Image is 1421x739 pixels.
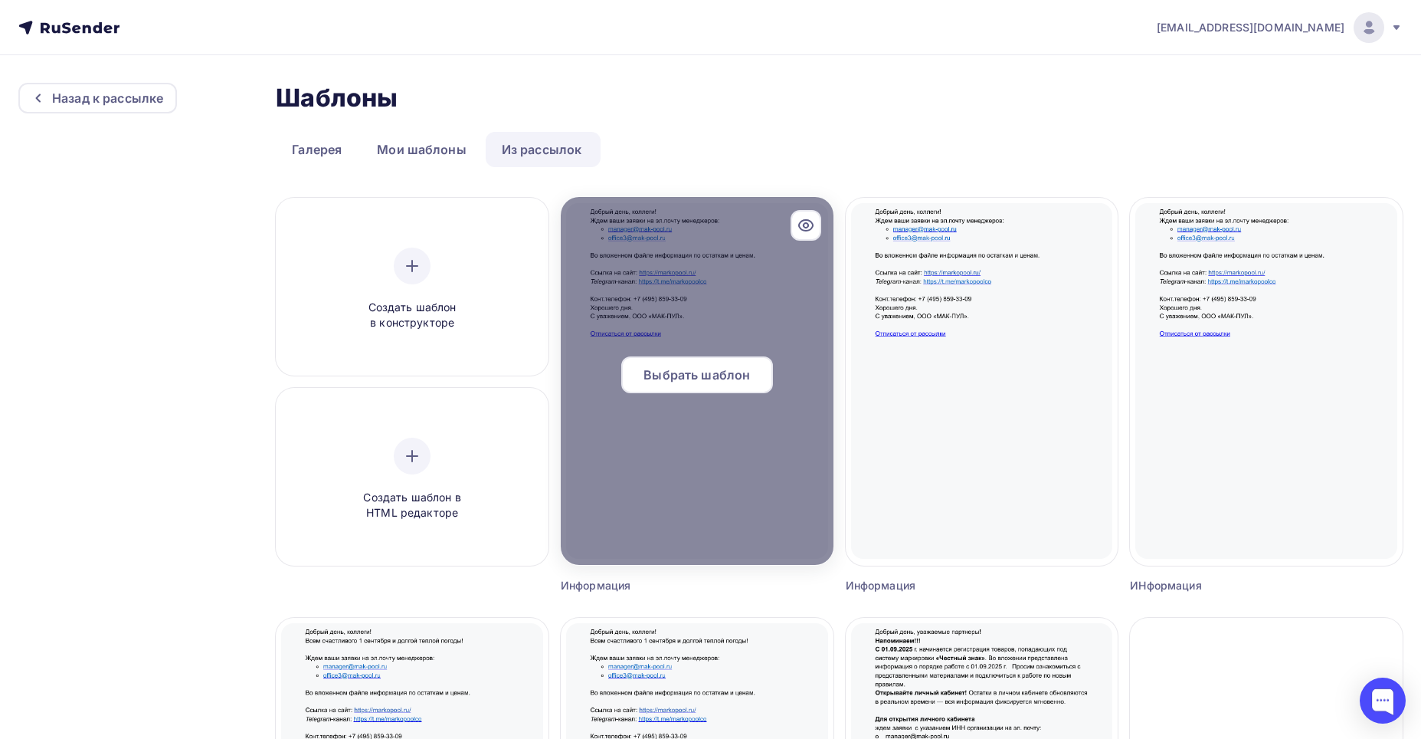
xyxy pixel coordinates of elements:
[276,132,358,167] a: Галерея
[339,490,485,521] span: Создать шаблон в HTML редакторе
[361,132,483,167] a: Мои шаблоны
[486,132,598,167] a: Из рассылок
[643,366,750,384] span: Выбрать шаблон
[846,578,1050,593] div: Информация
[1130,578,1334,593] div: ИНформация
[1157,12,1403,43] a: [EMAIL_ADDRESS][DOMAIN_NAME]
[276,83,398,113] h2: Шаблоны
[561,578,765,593] div: Информация
[1157,20,1344,35] span: [EMAIL_ADDRESS][DOMAIN_NAME]
[339,300,485,331] span: Создать шаблон в конструкторе
[52,89,163,107] div: Назад к рассылке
